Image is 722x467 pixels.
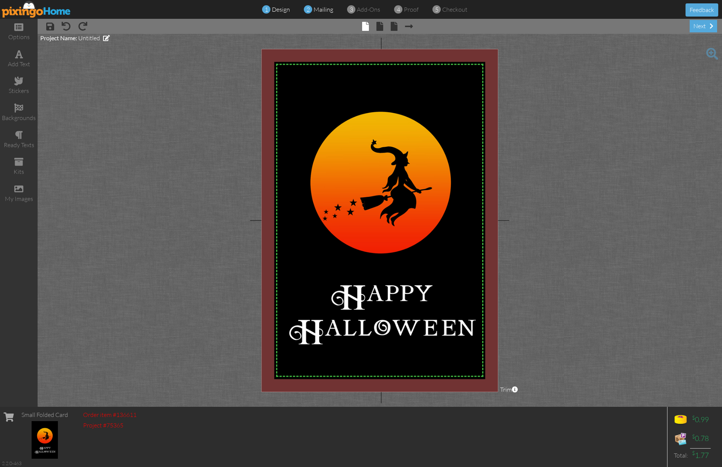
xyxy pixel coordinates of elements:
[32,421,58,459] img: 20181005-052359-3a003006-250.jpg
[692,433,695,440] sup: $
[272,6,290,13] span: design
[265,5,268,14] span: 1
[350,5,353,14] span: 3
[2,460,21,467] div: 2.2.0-463
[306,5,310,14] span: 2
[2,1,71,18] img: pixingo logo
[40,34,77,41] span: Project Name:
[671,448,690,462] td: Total:
[692,450,695,456] sup: $
[83,421,137,430] div: Project #75365
[397,5,400,14] span: 4
[500,385,518,394] span: Trim
[83,411,137,419] div: Order item #136611
[404,6,419,13] span: proof
[690,429,711,448] td: 0.78
[690,20,717,32] div: next
[686,3,718,17] button: Feedback
[435,5,438,14] span: 5
[673,431,688,446] img: expense-icon.png
[314,6,333,13] span: mailing
[690,448,711,462] td: 1.77
[442,6,467,13] span: checkout
[692,414,695,421] sup: $
[690,411,711,429] td: 0.99
[21,411,68,419] div: Small Folded Card
[673,412,688,427] img: points-icon.png
[357,6,380,13] span: add-ons
[78,34,100,42] span: Untitled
